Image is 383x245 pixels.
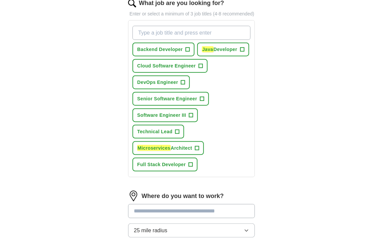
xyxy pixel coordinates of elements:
em: Microservices [137,145,171,151]
span: Backend Developer [137,46,183,53]
button: Cloud Software Engineer [132,59,208,73]
button: Technical Lead [132,125,184,139]
button: Full Stack Developer [132,158,198,171]
span: Senior Software Engineer [137,95,197,102]
button: Senior Software Engineer [132,92,209,106]
img: location.png [128,191,139,201]
input: Type a job title and press enter [132,26,251,40]
span: DevOps Engineer [137,79,178,86]
span: Architect [137,145,192,152]
button: DevOps Engineer [132,76,190,89]
button: JavaDeveloper [197,43,249,56]
p: Enter or select a minimum of 3 job titles (4-8 recommended) [128,10,255,17]
span: Developer [202,46,237,53]
span: Technical Lead [137,128,172,135]
label: Where do you want to work? [142,192,224,201]
span: Full Stack Developer [137,161,186,168]
button: Backend Developer [132,43,195,56]
button: 25 mile radius [128,224,255,238]
em: Java [202,46,214,52]
span: 25 mile radius [134,227,167,235]
span: Cloud Software Engineer [137,62,196,69]
span: Software Engineer III [137,112,186,119]
button: Software Engineer III [132,108,198,122]
button: MicroservicesArchitect [132,141,204,155]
